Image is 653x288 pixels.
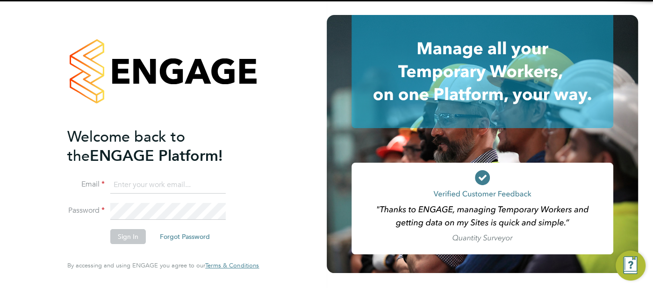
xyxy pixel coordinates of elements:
[152,229,217,244] button: Forgot Password
[110,177,226,194] input: Enter your work email...
[67,206,105,216] label: Password
[67,128,185,165] span: Welcome back to the
[110,229,146,244] button: Sign In
[616,251,646,281] button: Engage Resource Center
[67,127,250,166] h2: ENGAGE Platform!
[205,262,259,269] a: Terms & Conditions
[67,261,259,269] span: By accessing and using ENGAGE you agree to our
[205,261,259,269] span: Terms & Conditions
[67,180,105,189] label: Email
